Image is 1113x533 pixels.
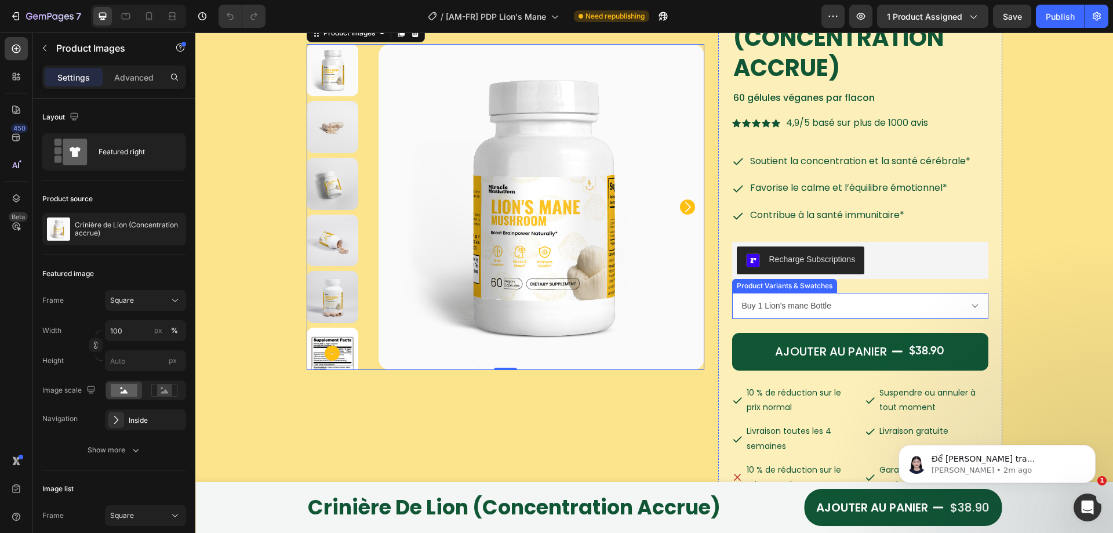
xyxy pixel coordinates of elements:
label: Width [42,325,61,336]
div: $38.90 [712,309,750,329]
label: Frame [42,295,64,306]
button: AJOUTER AU PANIER [537,300,793,338]
div: Show more [88,444,141,456]
button: Square [105,505,186,526]
button: Carousel Next Arrow [129,313,144,328]
div: Image list [42,484,74,494]
p: Product Images [56,41,155,55]
button: AJOUTER AU PANIER [609,456,807,494]
button: 1 product assigned [877,5,988,28]
div: Navigation [42,414,78,424]
p: Suspendre ou annuler à tout moment [684,353,792,382]
div: $38.90 [754,463,795,487]
button: Save [993,5,1031,28]
button: Recharge Subscriptions [541,214,670,242]
p: Crinière de Lion (Concentration accrue) [75,221,181,237]
label: Height [42,356,64,366]
div: % [171,325,178,336]
span: Save [1003,12,1022,21]
p: Favorise le calme et l’équilibre émotionnel* [555,147,775,164]
button: px [168,324,181,338]
button: Publish [1036,5,1085,28]
p: Contribue à la santé immunitaire* [555,175,775,191]
p: 7 [76,9,81,23]
div: Featured image [42,269,94,279]
div: Recharge Subscriptions [574,221,660,233]
p: 60 gélules véganes par flacon [538,57,792,74]
div: 450 [11,124,28,133]
div: Beta [9,212,28,222]
p: Advanced [114,71,154,84]
span: / [441,10,443,23]
div: Featured right [99,139,169,165]
h2: crinière de lion (concentration accrue) [111,461,526,490]
div: Product source [42,194,93,204]
label: Frame [42,510,64,521]
button: 7 [5,5,86,28]
button: % [151,324,165,338]
p: Livraison gratuite [684,391,753,406]
div: Image scale [42,383,98,398]
div: AJOUTER AU PANIER [580,310,692,328]
div: Undo/Redo [219,5,265,28]
p: 4,9/5 basé sur plus de 1000 avis [591,82,733,99]
p: Soutient la concentration et la santé cérébrale* [555,121,775,137]
span: Square [110,295,134,306]
p: Livraison toutes les 4 semaines [551,391,659,420]
button: Show more [42,440,186,461]
iframe: Intercom notifications message [881,420,1113,502]
input: px% [105,320,186,341]
span: 1 [1097,476,1107,485]
p: 10 % de réduction sur le prix normal [551,353,659,382]
iframe: Design area [195,32,1113,533]
div: px [154,325,162,336]
div: Inside [129,415,183,426]
span: px [169,356,177,365]
span: 1 product assigned [887,10,962,23]
iframe: Intercom live chat [1074,494,1101,521]
span: [AM-FR] PDP Lion's Mane [446,10,546,23]
button: Carousel Next Arrow [485,167,500,182]
div: Publish [1046,10,1075,23]
div: Product Variants & Swatches [539,248,639,259]
div: AJOUTER AU PANIER [621,465,733,485]
img: product feature img [47,217,70,241]
p: Settings [57,71,90,84]
div: Layout [42,110,81,125]
span: Square [110,510,134,521]
button: Square [105,290,186,311]
input: px [105,350,186,371]
span: Need republishing [585,11,645,21]
p: Garantie satisfait ou remboursé [684,430,792,459]
p: 10 % de réduction sur le prix normal [551,430,659,459]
